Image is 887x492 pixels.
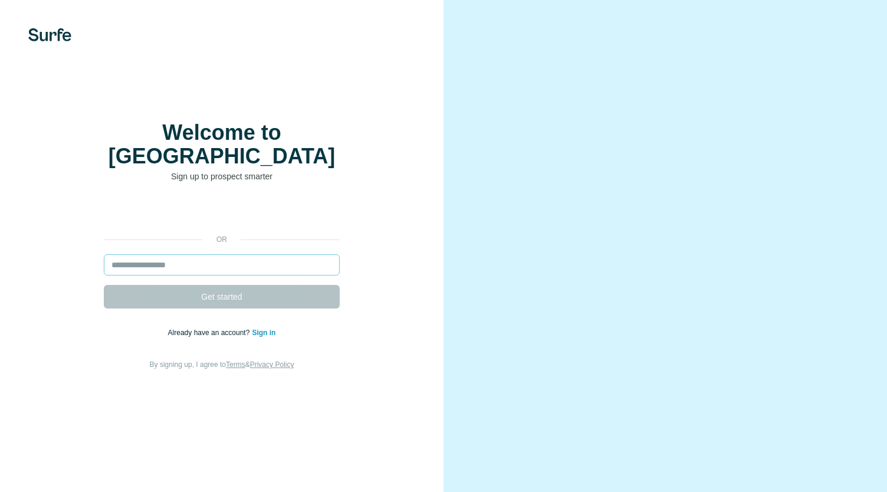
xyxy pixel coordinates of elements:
iframe: Sign in with Google Button [98,200,346,226]
p: or [203,234,241,245]
a: Terms [226,360,245,369]
span: By signing up, I agree to & [150,360,294,369]
p: Sign up to prospect smarter [104,170,340,182]
h1: Welcome to [GEOGRAPHIC_DATA] [104,121,340,168]
span: Already have an account? [168,329,252,337]
img: Surfe's logo [28,28,71,41]
a: Sign in [252,329,275,337]
a: Privacy Policy [250,360,294,369]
